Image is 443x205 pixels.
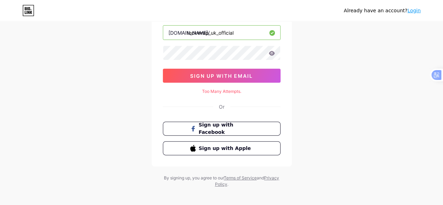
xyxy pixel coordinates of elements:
[163,141,281,155] button: Sign up with Apple
[190,73,253,79] span: sign up with email
[224,175,257,180] a: Terms of Service
[199,121,253,136] span: Sign up with Facebook
[162,175,281,187] div: By signing up, you agree to our and .
[199,145,253,152] span: Sign up with Apple
[219,103,224,110] div: Or
[407,8,421,13] a: Login
[163,69,281,83] button: sign up with email
[163,88,281,95] div: Too Many Attempts.
[163,26,280,40] input: username
[344,7,421,14] div: Already have an account?
[163,122,281,136] button: Sign up with Facebook
[168,29,210,36] div: [DOMAIN_NAME]/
